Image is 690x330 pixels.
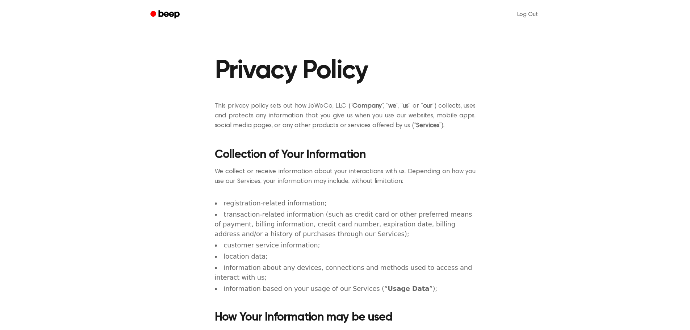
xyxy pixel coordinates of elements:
[388,103,396,109] strong: we
[215,240,476,250] li: customer service information;
[215,311,476,324] h2: How Your Information may be used
[145,8,186,22] a: Beep
[352,103,382,109] strong: Company
[215,58,476,84] h1: Privacy Policy
[215,148,476,161] h2: Collection of Your Information
[215,101,476,131] p: This privacy policy sets out how JoWoCo, LLC (“ ”, “ ”, “ ” or “ ”) collects, uses and protects a...
[215,251,476,261] li: location data;
[215,284,476,293] li: information based on your usage of our Services (“ ”);
[388,285,429,292] strong: Usage Data
[510,6,545,23] a: Log Out
[215,209,476,239] li: transaction-related information (such as credit card or other preferred means of payment, billing...
[403,103,409,109] strong: us
[416,122,439,129] strong: Services
[215,263,476,282] li: information about any devices, connections and methods used to access and interact with us;
[215,198,476,208] li: registration-related information;
[215,167,476,187] p: We collect or receive information about your interactions with us. Depending on how you use our S...
[423,103,433,109] strong: our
